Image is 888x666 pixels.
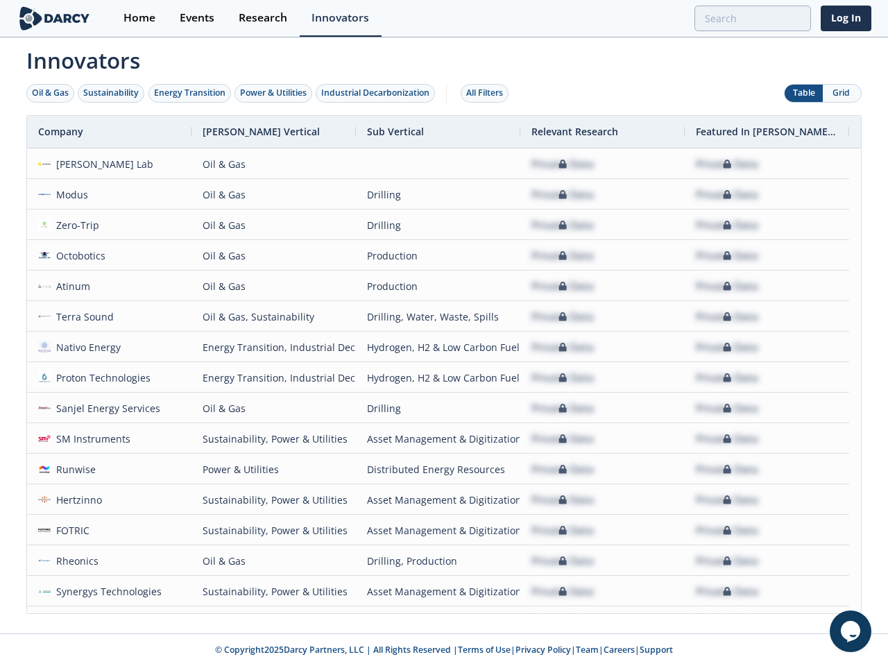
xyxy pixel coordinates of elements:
[316,84,435,103] button: Industrial Decarbonization
[367,424,509,454] div: Asset Management & Digitization, Methane Emissions
[38,432,51,445] img: 7b228af2-2927-4939-aa9f-c088b96d1056
[696,454,758,484] div: Private Data
[38,402,51,414] img: sanjel.com.png
[367,607,509,637] div: Distributed Energy Resources, Transportation Electrification
[696,125,838,138] span: Featured In [PERSON_NAME] Live
[694,6,811,31] input: Advanced Search
[17,39,871,76] span: Innovators
[531,393,594,423] div: Private Data
[203,454,345,484] div: Power & Utilities
[531,210,594,240] div: Private Data
[696,515,758,545] div: Private Data
[38,493,51,506] img: 16488c1b-28fc-433c-aadc-2d4d45d7d3bc
[203,515,345,545] div: Sustainability, Power & Utilities
[38,188,51,200] img: a5afd840-feb6-4328-8c69-739a799e54d1
[696,332,758,362] div: Private Data
[51,515,90,545] div: FOTRIC
[367,485,509,515] div: Asset Management & Digitization, Methane Emissions
[311,12,369,24] div: Innovators
[51,393,161,423] div: Sanjel Energy Services
[367,180,509,210] div: Drilling
[203,546,345,576] div: Oil & Gas
[51,302,114,332] div: Terra Sound
[696,577,758,606] div: Private Data
[367,393,509,423] div: Drilling
[531,454,594,484] div: Private Data
[38,524,51,536] img: e41a9aca-1af1-479c-9b99-414026293702
[785,85,823,102] button: Table
[239,12,287,24] div: Research
[531,332,594,362] div: Private Data
[531,302,594,332] div: Private Data
[458,644,511,656] a: Terms of Use
[531,546,594,576] div: Private Data
[367,515,509,545] div: Asset Management & Digitization, Methane Emissions
[51,149,154,179] div: [PERSON_NAME] Lab
[531,485,594,515] div: Private Data
[367,454,509,484] div: Distributed Energy Resources
[696,271,758,301] div: Private Data
[51,363,151,393] div: Proton Technologies
[367,271,509,301] div: Production
[321,87,429,99] div: Industrial Decarbonization
[51,454,96,484] div: Runwise
[78,84,144,103] button: Sustainability
[26,84,74,103] button: Oil & Gas
[203,302,345,332] div: Oil & Gas, Sustainability
[531,241,594,271] div: Private Data
[83,87,139,99] div: Sustainability
[696,180,758,210] div: Private Data
[38,310,51,323] img: 6c1fd47e-a9de-4d25-b0ff-b9dbcf72eb3c
[531,607,594,637] div: Private Data
[696,546,758,576] div: Private Data
[696,149,758,179] div: Private Data
[203,607,345,637] div: Power & Utilities
[531,577,594,606] div: Private Data
[696,241,758,271] div: Private Data
[604,644,635,656] a: Careers
[38,585,51,597] img: 0133bb7e-1967-4e01-889f-d186a3c734a4
[461,84,509,103] button: All Filters
[38,219,51,231] img: 2e65efa3-6c94-415d-91a3-04c42e6548c1
[696,302,758,332] div: Private Data
[19,644,869,656] p: © Copyright 2025 Darcy Partners, LLC | All Rights Reserved | | | | |
[51,485,103,515] div: Hertzinno
[154,87,225,99] div: Energy Transition
[367,241,509,271] div: Production
[51,546,99,576] div: Rheonics
[515,644,571,656] a: Privacy Policy
[180,12,214,24] div: Events
[367,302,509,332] div: Drilling, Water, Waste, Spills
[367,546,509,576] div: Drilling, Production
[531,180,594,210] div: Private Data
[203,241,345,271] div: Oil & Gas
[367,125,424,138] span: Sub Vertical
[51,424,131,454] div: SM Instruments
[38,371,51,384] img: 9c95c6f0-4dc2-42bd-b77a-e8faea8af569
[830,610,874,652] iframe: chat widget
[38,554,51,567] img: 6be74745-e7f4-4809-9227-94d27c50fd57
[696,363,758,393] div: Private Data
[38,280,51,292] img: 45a0cbea-d989-4350-beef-8637b4f6d6e9
[696,210,758,240] div: Private Data
[576,644,599,656] a: Team
[38,157,51,170] img: f3daa296-edca-4246-95c9-a684112ce6f8
[51,332,121,362] div: Nativo Energy
[696,393,758,423] div: Private Data
[234,84,312,103] button: Power & Utilities
[821,6,871,31] a: Log In
[203,332,345,362] div: Energy Transition, Industrial Decarbonization
[531,125,618,138] span: Relevant Research
[38,463,51,475] img: 28659a50-3ed8-4eb4-84e4-ecf8848b7f3a
[51,241,106,271] div: Octobotics
[51,180,89,210] div: Modus
[203,485,345,515] div: Sustainability, Power & Utilities
[696,485,758,515] div: Private Data
[531,271,594,301] div: Private Data
[123,12,155,24] div: Home
[531,424,594,454] div: Private Data
[203,271,345,301] div: Oil & Gas
[203,149,345,179] div: Oil & Gas
[531,515,594,545] div: Private Data
[531,149,594,179] div: Private Data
